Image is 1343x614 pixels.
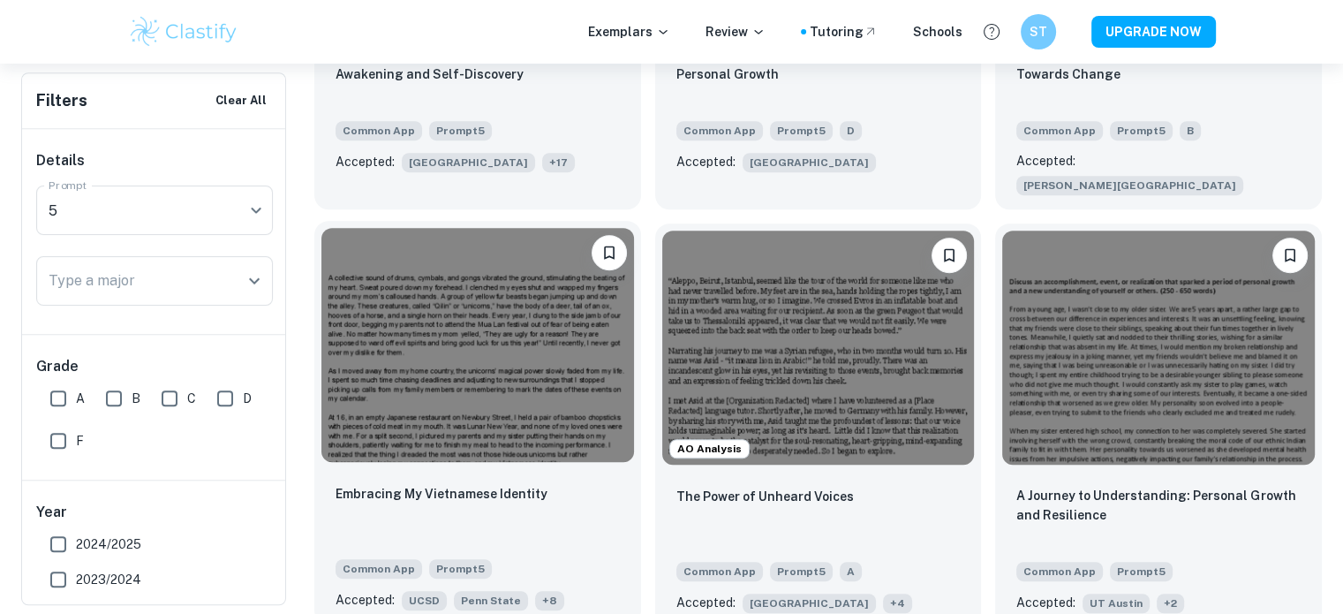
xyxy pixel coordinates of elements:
[676,45,961,84] p: Layers of Understanding: A Journey of Personal Growth
[242,269,267,293] button: Open
[670,441,749,457] span: AO Analysis
[1110,562,1173,581] span: Prompt 5
[321,228,634,462] img: undefined Common App example thumbnail: Embracing My Vietnamese Identity
[1272,238,1308,273] button: Bookmark
[454,591,528,610] span: Penn State
[187,389,196,408] span: C
[76,534,141,554] span: 2024/2025
[336,45,620,84] p: Finding My Voice: A Journey of Cultural Awakening and Self-Discovery
[705,22,766,42] p: Review
[770,562,833,581] span: Prompt 5
[336,484,547,504] p: Embracing My Vietnamese Identity
[1016,45,1301,84] p: An Evening of Awakening: A Personal Journey Towards Change
[1016,151,1075,171] p: Accepted:
[36,150,273,171] h6: Details
[36,502,273,523] h6: Year
[743,153,876,172] span: [GEOGRAPHIC_DATA]
[243,389,252,408] span: D
[1180,121,1201,140] span: B
[662,231,975,465] img: undefined Common App example thumbnail: The Power of Unheard Voices
[1016,176,1243,195] span: [PERSON_NAME][GEOGRAPHIC_DATA]
[36,186,260,235] div: 5
[743,594,876,613] span: [GEOGRAPHIC_DATA]
[770,121,833,140] span: Prompt 5
[36,88,87,113] h6: Filters
[840,562,862,581] span: A
[1016,486,1301,525] p: A Journey to Understanding: Personal Growth and Resilience
[429,121,492,140] span: Prompt 5
[336,559,422,579] span: Common App
[429,559,492,579] span: Prompt 5
[810,22,878,42] a: Tutoring
[676,487,854,506] p: The Power of Unheard Voices
[535,591,564,610] span: + 8
[840,121,862,140] span: D
[1083,594,1150,613] span: UT Austin
[49,178,87,193] label: Prompt
[132,389,140,408] span: B
[1016,593,1075,612] p: Accepted:
[977,17,1007,47] button: Help and Feedback
[592,235,627,270] button: Bookmark
[76,570,141,589] span: 2023/2024
[588,22,670,42] p: Exemplars
[336,590,395,610] p: Accepted:
[676,562,763,581] span: Common App
[1157,594,1184,613] span: + 2
[676,121,763,140] span: Common App
[1091,16,1216,48] button: UPGRADE NOW
[1028,22,1048,42] h6: ST
[336,152,395,171] p: Accepted:
[36,356,273,377] h6: Grade
[336,121,422,140] span: Common App
[1110,121,1173,140] span: Prompt 5
[1002,231,1315,465] img: undefined Common App example thumbnail: A Journey to Understanding: Personal Gro
[402,153,535,172] span: [GEOGRAPHIC_DATA]
[76,389,85,408] span: A
[211,87,271,114] button: Clear All
[128,14,240,49] img: Clastify logo
[676,152,736,171] p: Accepted:
[1021,14,1056,49] button: ST
[932,238,967,273] button: Bookmark
[676,593,736,612] p: Accepted:
[883,594,912,613] span: + 4
[913,22,962,42] a: Schools
[76,431,84,451] span: F
[542,153,575,172] span: + 17
[1016,121,1103,140] span: Common App
[402,591,447,610] span: UCSD
[1016,562,1103,581] span: Common App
